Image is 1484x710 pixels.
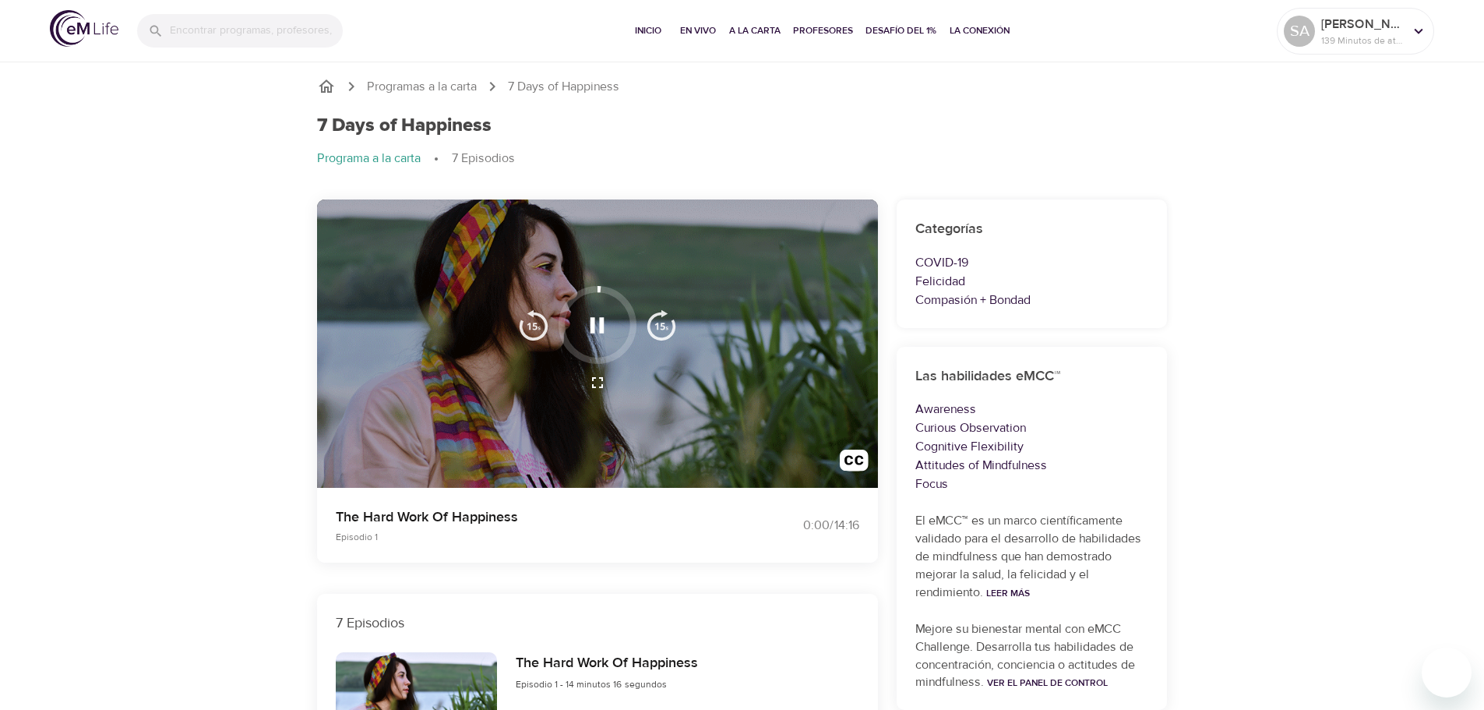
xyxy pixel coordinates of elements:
[865,23,937,39] span: Desafío del 1%
[840,450,869,479] img: open_caption.svg
[915,366,1149,388] h6: Las habilidades eMCC™
[516,678,667,691] span: Episodio 1 - 14 minutos 16 segundos
[516,652,698,675] h6: The Hard Work Of Happiness
[452,150,515,168] p: 7 Episodios
[915,218,1149,241] h6: Categorías
[336,507,724,528] p: The Hard Work Of Happiness
[518,309,549,341] img: 15s_prev.svg
[367,78,477,96] a: Programas a la carta
[317,115,492,137] h1: 7 Days of Happiness
[729,23,781,39] span: A la carta
[830,440,878,488] button: Transcripción / Subtítulos (c)
[915,512,1149,601] p: El eMCC™ es un marco científicamente validado para el desarrollo de habilidades de mindfulness qu...
[317,77,1168,96] nav: breadcrumb
[50,10,118,47] img: logo
[986,587,1030,599] a: Leer más
[629,23,667,39] span: Inicio
[915,253,1149,272] p: COVID-19
[1284,16,1315,47] div: SA
[646,309,677,341] img: 15s_next.svg
[508,78,619,96] p: 7 Days of Happiness
[915,291,1149,309] p: Compasión + Bondad
[915,437,1149,456] p: Cognitive Flexibility
[679,23,717,39] span: En vivo
[1422,648,1472,698] iframe: Botón para iniciar la ventana de mensajería
[915,620,1149,692] p: Mejore su bienestar mental con eMCC Challenge. Desarrolla tus habilidades de concentración, conci...
[317,150,1168,168] nav: breadcrumb
[336,613,859,634] p: 7 Episodios
[915,456,1149,475] p: Attitudes of Mindfulness
[336,530,724,544] p: Episodio 1
[915,272,1149,291] p: Felicidad
[1321,15,1404,34] p: [PERSON_NAME]
[742,517,859,535] div: 0:00 / 14:16
[793,23,853,39] span: Profesores
[950,23,1010,39] span: La Conexión
[987,676,1108,689] a: Ver el panel de control
[915,400,1149,419] p: Awareness
[915,419,1149,437] p: Curious Observation
[317,150,421,168] p: Programa a la carta
[1321,34,1404,48] p: 139 Minutos de atención
[915,475,1149,493] p: Focus
[170,14,343,48] input: Encontrar programas, profesores, etc...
